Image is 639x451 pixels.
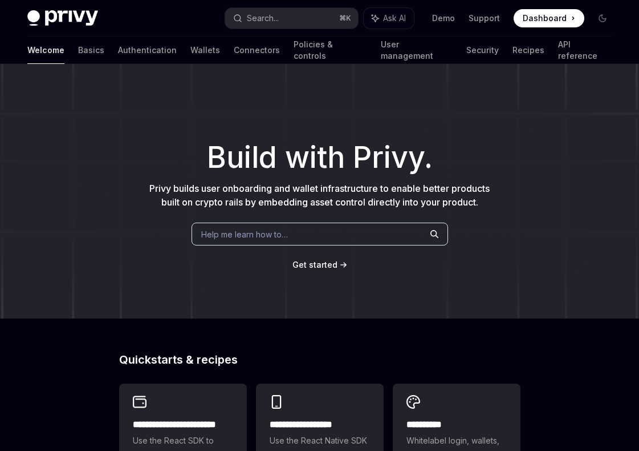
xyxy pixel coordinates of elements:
[201,228,288,240] span: Help me learn how to…
[207,147,433,168] span: Build with Privy.
[364,8,414,29] button: Ask AI
[225,8,358,29] button: Search...⌘K
[118,37,177,64] a: Authentication
[383,13,406,24] span: Ask AI
[339,14,351,23] span: ⌘ K
[27,37,64,64] a: Welcome
[292,260,337,269] span: Get started
[78,37,104,64] a: Basics
[234,37,280,64] a: Connectors
[119,354,238,365] span: Quickstarts & recipes
[27,10,98,26] img: dark logo
[514,9,584,27] a: Dashboard
[190,37,220,64] a: Wallets
[294,37,367,64] a: Policies & controls
[512,37,544,64] a: Recipes
[469,13,500,24] a: Support
[523,13,567,24] span: Dashboard
[593,9,612,27] button: Toggle dark mode
[247,11,279,25] div: Search...
[432,13,455,24] a: Demo
[466,37,499,64] a: Security
[149,183,490,208] span: Privy builds user onboarding and wallet infrastructure to enable better products built on crypto ...
[558,37,612,64] a: API reference
[292,259,337,271] a: Get started
[381,37,453,64] a: User management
